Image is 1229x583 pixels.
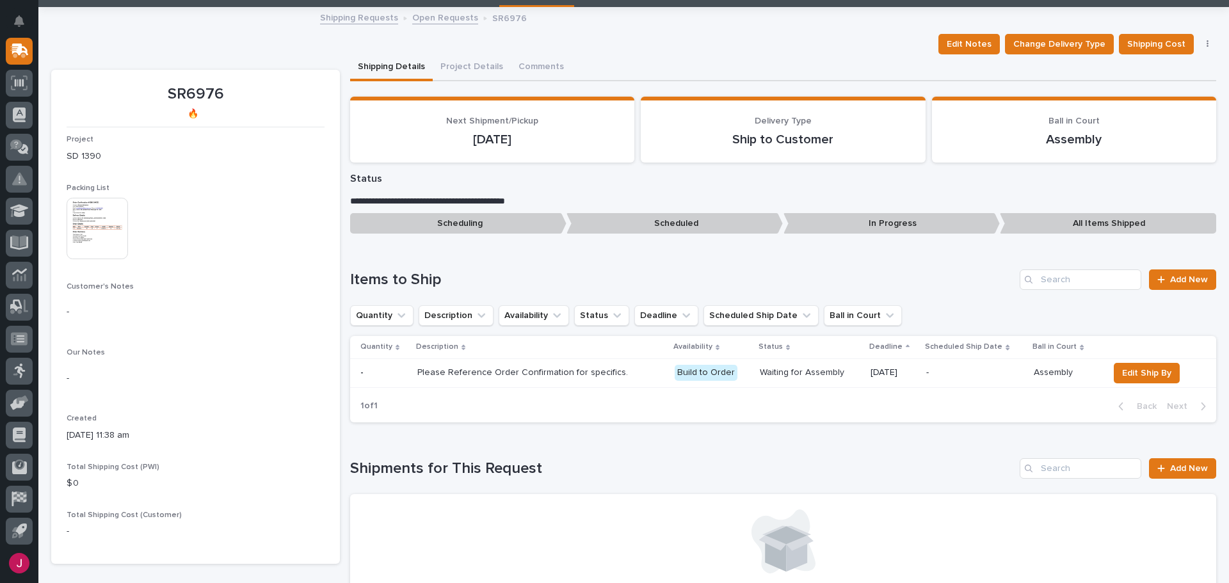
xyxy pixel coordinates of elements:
button: Quantity [350,305,414,326]
p: 🔥 [67,109,319,120]
p: - [67,372,325,385]
p: Quantity [360,340,392,354]
p: Assembly [947,132,1201,147]
p: Please Reference Order Confirmation for specifics. [417,367,641,378]
button: Deadline [634,305,698,326]
span: Next [1167,401,1195,412]
button: Ball in Court [824,305,902,326]
p: Scheduled [566,213,783,234]
p: Assembly [1034,367,1098,378]
button: Change Delivery Type [1005,34,1114,54]
span: Back [1129,401,1157,412]
span: Add New [1170,464,1208,473]
span: Created [67,415,97,422]
p: [DATE] [871,367,917,378]
a: Add New [1149,458,1216,479]
span: Edit Notes [947,36,992,52]
button: users-avatar [6,550,33,577]
button: Status [574,305,629,326]
button: Shipping Details [350,54,433,81]
button: Availability [499,305,569,326]
h1: Shipments for This Request [350,459,1015,478]
h1: Items to Ship [350,271,1015,289]
button: Project Details [433,54,511,81]
span: Edit Ship By [1122,365,1171,381]
p: All Items Shipped [1000,213,1216,234]
button: Next [1162,401,1216,412]
span: Ball in Court [1048,116,1100,125]
span: Delivery Type [755,116,812,125]
p: Ball in Court [1032,340,1077,354]
p: - [67,305,325,319]
button: Description [419,305,494,326]
p: Scheduled Ship Date [925,340,1002,354]
input: Search [1020,269,1141,290]
p: SR6976 [67,85,325,104]
p: Deadline [869,340,903,354]
p: SD 1390 [67,150,325,163]
button: Edit Notes [938,34,1000,54]
p: SR6976 [492,10,527,24]
p: Status [350,173,1216,185]
tr: -- Please Reference Order Confirmation for specifics.Build to OrderWaiting for Assembly[DATE]-Ass... [350,358,1216,387]
p: 1 of 1 [350,390,388,422]
p: Ship to Customer [656,132,910,147]
button: Scheduled Ship Date [703,305,819,326]
p: - [926,367,1024,378]
p: Status [759,340,783,354]
p: - [67,525,325,538]
p: - [360,365,366,378]
span: Shipping Cost [1127,36,1185,52]
span: Packing List [67,184,109,192]
span: Project [67,136,93,143]
p: In Progress [783,213,1000,234]
a: Add New [1149,269,1216,290]
a: Open Requests [412,10,478,24]
span: Add New [1170,275,1208,284]
div: Build to Order [675,365,737,381]
p: [DATE] [365,132,619,147]
button: Edit Ship By [1114,363,1180,383]
div: Notifications [16,15,33,36]
span: Customer's Notes [67,283,134,291]
button: Shipping Cost [1119,34,1194,54]
button: Back [1108,401,1162,412]
p: Description [416,340,458,354]
p: Availability [673,340,712,354]
input: Search [1020,458,1141,479]
span: Change Delivery Type [1013,36,1105,52]
span: Total Shipping Cost (Customer) [67,511,182,519]
span: Next Shipment/Pickup [446,116,538,125]
p: Waiting for Assembly [760,367,860,378]
p: [DATE] 11:38 am [67,429,325,442]
a: Shipping Requests [320,10,398,24]
button: Comments [511,54,572,81]
button: Notifications [6,8,33,35]
span: Total Shipping Cost (PWI) [67,463,159,471]
span: Our Notes [67,349,105,356]
p: Scheduling [350,213,566,234]
p: $ 0 [67,477,325,490]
